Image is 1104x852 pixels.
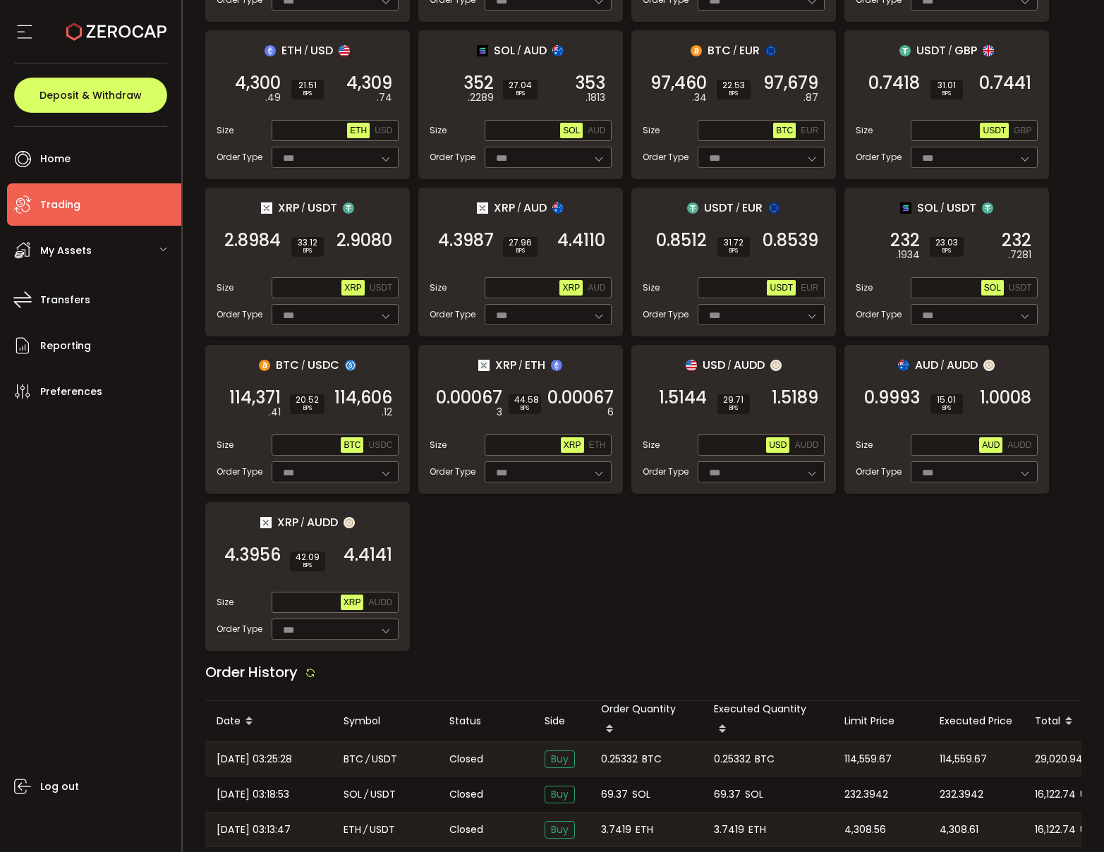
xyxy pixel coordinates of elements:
i: BPS [722,90,745,98]
img: eth_portfolio.svg [551,360,562,371]
div: Executed Quantity [703,701,833,741]
span: SOL [344,786,362,803]
span: AUD [588,283,605,293]
span: XRP [344,597,361,607]
span: EUR [801,126,818,135]
em: .49 [265,90,281,105]
div: Side [533,713,590,729]
span: 232 [890,233,920,248]
span: BTC [642,751,662,767]
span: AUDD [734,356,765,374]
span: AUDD [368,597,392,607]
span: 4,309 [346,76,392,90]
span: 4.3987 [438,233,494,248]
span: EUR [801,283,818,293]
span: GBP [1014,126,1031,135]
button: USD [372,123,395,138]
span: 0.7441 [979,76,1031,90]
span: USDT [370,786,396,803]
span: Buy [545,786,575,803]
span: XRP [277,513,298,531]
span: Log out [40,777,79,797]
span: 97,679 [763,76,818,90]
span: ETH [281,42,302,59]
em: / [727,359,732,372]
button: AUD [585,280,608,296]
span: 4.3956 [224,548,281,562]
button: USDT [367,280,396,296]
em: / [518,359,523,372]
button: USD [766,437,789,453]
span: 352 [463,76,494,90]
span: XRP [344,283,362,293]
div: Executed Price [928,713,1024,729]
i: BPS [296,404,319,413]
button: ETH [586,437,609,453]
span: 20.52 [296,396,319,404]
span: 0.00067 [436,391,502,405]
span: Transfers [40,290,90,310]
span: Order Type [643,151,689,164]
img: usdt_portfolio.svg [687,202,698,214]
span: Size [430,281,447,294]
span: 0.8512 [656,233,707,248]
span: 114,606 [334,391,392,405]
button: USDC [365,437,395,453]
span: AUDD [1007,440,1031,450]
span: Order Type [430,465,475,478]
span: Size [430,439,447,451]
i: BPS [509,247,532,255]
span: 69.37 [601,786,628,803]
span: 0.25332 [601,751,638,767]
span: BTC [776,126,793,135]
span: 69.37 [714,786,741,803]
img: eur_portfolio.svg [765,45,777,56]
span: USDT [947,199,976,217]
span: AUDD [307,513,338,531]
span: ETH [350,126,367,135]
em: .1813 [586,90,605,105]
button: GBP [1011,123,1034,138]
span: USDT [770,283,793,293]
span: Preferences [40,382,102,402]
span: Order Type [217,308,262,321]
i: BPS [935,247,958,255]
i: BPS [723,247,744,255]
span: Reporting [40,336,91,356]
button: USDT [1006,280,1035,296]
i: BPS [296,561,320,570]
span: 1.5144 [659,391,707,405]
span: XRP [495,356,516,374]
i: BPS [509,90,532,98]
img: xrp_portfolio.png [477,202,488,214]
button: XRP [341,280,365,296]
img: usdt_portfolio.svg [343,202,354,214]
span: AUDD [947,356,978,374]
span: USDT [308,199,337,217]
span: AUD [523,42,547,59]
button: EUR [798,280,821,296]
span: Order Type [856,151,902,164]
span: Order History [205,662,298,682]
span: SOL [917,199,938,217]
i: BPS [936,404,957,413]
span: 23.03 [935,238,958,247]
span: XRP [278,199,299,217]
em: .7281 [1008,248,1031,262]
span: BTC [708,42,731,59]
em: / [733,44,737,57]
span: My Assets [40,241,92,261]
button: BTC [773,123,796,138]
span: Buy [545,750,575,768]
span: AUD [588,126,605,135]
em: 6 [607,405,614,420]
em: / [517,202,521,214]
span: SOL [494,42,515,59]
span: Home [40,149,71,169]
img: zuPXiwguUFiBOIQyqLOiXsnnNitlx7q4LCwEbLHADjIpTka+Lip0HH8D0VTrd02z+wEAAAAASUVORK5CYII= [770,360,782,371]
button: Deposit & Withdraw [14,78,167,113]
span: Closed [449,752,483,767]
em: 3 [497,405,502,420]
span: 0.7418 [868,76,920,90]
span: 4,300 [235,76,281,90]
